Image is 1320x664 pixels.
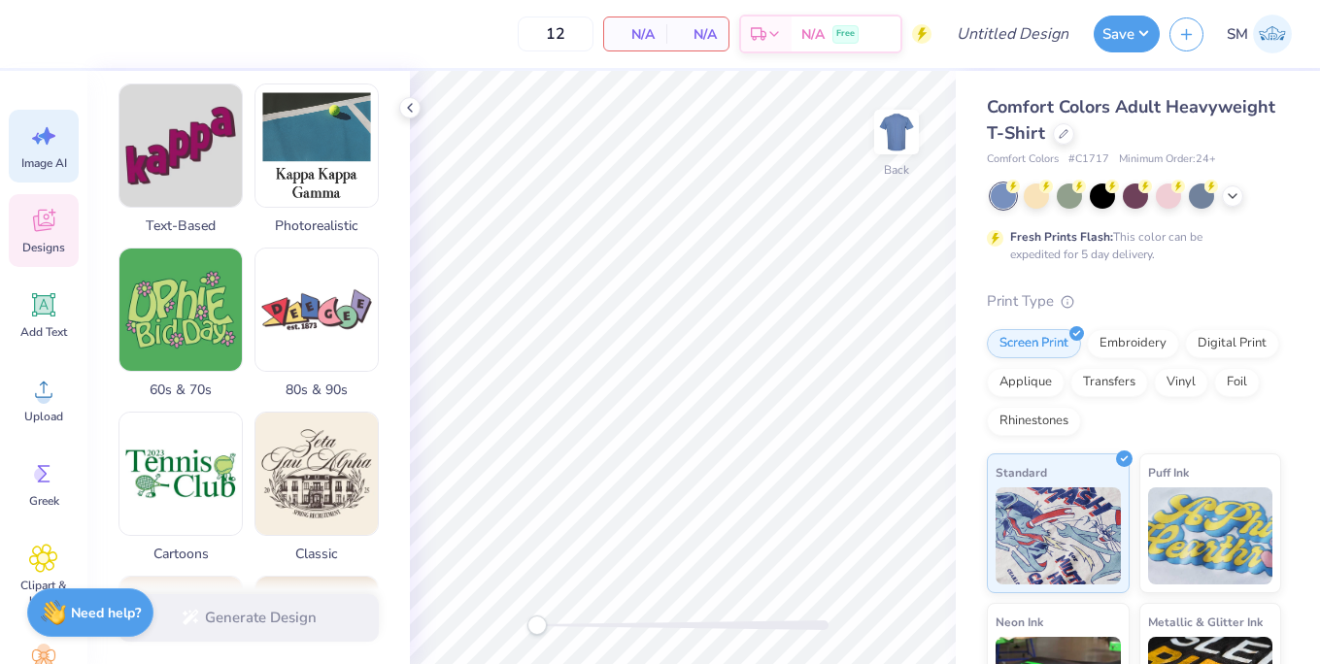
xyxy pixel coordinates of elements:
[119,413,242,535] img: Cartoons
[987,151,1059,168] span: Comfort Colors
[877,113,916,151] img: Back
[20,324,67,340] span: Add Text
[24,409,63,424] span: Upload
[1070,368,1148,397] div: Transfers
[987,329,1081,358] div: Screen Print
[255,84,378,207] img: Photorealistic
[71,604,141,622] strong: Need help?
[118,216,243,236] span: Text-Based
[1253,15,1292,53] img: Savannah Martin
[1218,15,1301,53] a: SM
[941,15,1084,53] input: Untitled Design
[1068,151,1109,168] span: # C1717
[1087,329,1179,358] div: Embroidery
[996,487,1121,584] img: Standard
[1148,612,1263,632] span: Metallic & Glitter Ink
[987,368,1065,397] div: Applique
[118,380,243,400] span: 60s & 70s
[1148,487,1273,584] img: Puff Ink
[119,84,242,207] img: Text-Based
[118,544,243,564] span: Cartoons
[527,615,547,635] div: Accessibility label
[1094,16,1160,52] button: Save
[996,462,1047,482] span: Standard
[518,17,593,51] input: – –
[1214,368,1260,397] div: Foil
[1010,229,1113,245] strong: Fresh Prints Flash:
[255,413,378,535] img: Classic
[987,290,1281,313] div: Print Type
[21,155,67,171] span: Image AI
[884,161,909,179] div: Back
[254,216,379,236] span: Photorealistic
[1010,228,1249,263] div: This color can be expedited for 5 day delivery.
[1185,329,1279,358] div: Digital Print
[801,24,825,45] span: N/A
[1119,151,1216,168] span: Minimum Order: 24 +
[836,27,855,41] span: Free
[254,380,379,400] span: 80s & 90s
[987,95,1275,145] span: Comfort Colors Adult Heavyweight T-Shirt
[12,578,76,609] span: Clipart & logos
[678,24,717,45] span: N/A
[29,493,59,509] span: Greek
[254,544,379,564] span: Classic
[616,24,655,45] span: N/A
[1227,23,1248,46] span: SM
[255,249,378,371] img: 80s & 90s
[22,240,65,255] span: Designs
[119,249,242,371] img: 60s & 70s
[996,612,1043,632] span: Neon Ink
[1154,368,1208,397] div: Vinyl
[987,407,1081,436] div: Rhinestones
[1148,462,1189,482] span: Puff Ink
